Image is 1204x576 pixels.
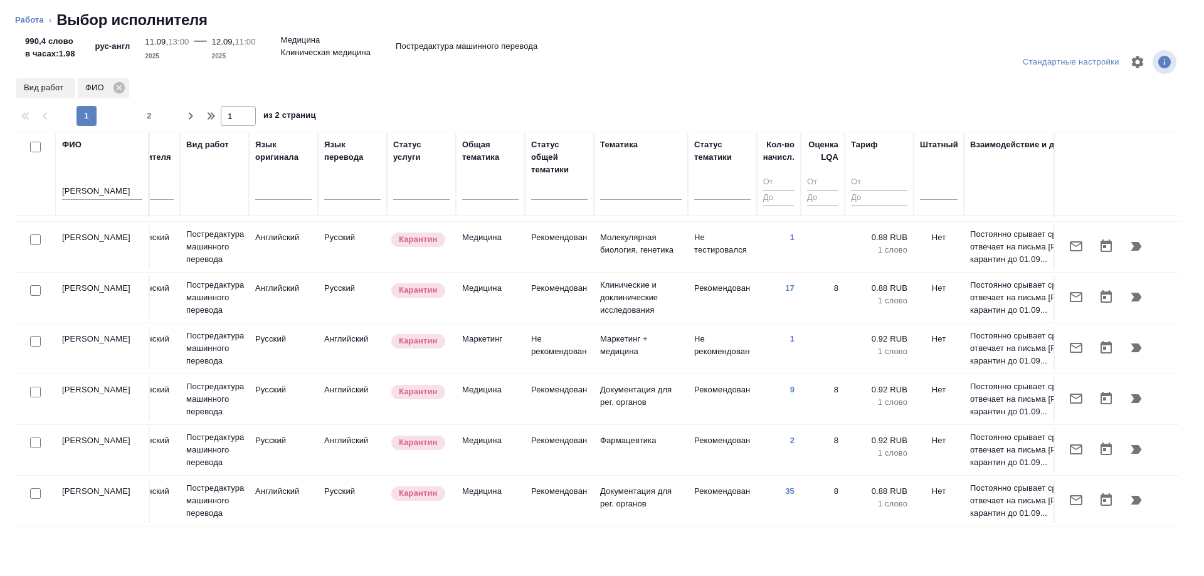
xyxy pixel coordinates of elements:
a: 9 [790,385,795,394]
a: Работа [15,15,44,24]
p: Постредактура машинного перевода [186,380,243,418]
p: ФИО [85,81,108,94]
h2: Выбор исполнителя [56,10,208,30]
a: 35 [785,486,795,496]
p: Постредактура машинного перевода [186,431,243,469]
p: Документация для рег. органов [600,384,682,409]
p: Постредактура машинного перевода [186,482,243,520]
a: 2 [790,436,795,445]
div: Оценка LQA [807,139,838,164]
td: Английский [318,428,387,472]
p: Постоянно срывает сроки без предупреждения, не отвечает на письма [PERSON_NAME]. Убираем в карант... [970,431,1177,469]
p: 11:00 [235,37,255,46]
td: Медицина [456,377,525,421]
td: Маркетинг [456,327,525,370]
div: Статус общей тематики [531,139,588,176]
td: Рекомендован [525,225,594,269]
button: Продолжить [1121,384,1151,414]
td: Не тестировался [688,225,757,269]
div: Статус тематики [694,139,751,164]
input: Выбери исполнителей, чтобы отправить приглашение на работу [30,387,41,397]
li: ‹ [49,14,51,26]
p: 0.92 RUB [851,434,907,447]
td: Рекомендован [688,276,757,320]
td: Медицина [456,276,525,320]
td: Рекомендован [525,479,594,523]
td: Медицина [456,225,525,269]
td: Русский [249,327,318,370]
div: Общая тематика [462,139,519,164]
p: Постоянно срывает сроки без предупреждения, не отвечает на письма [PERSON_NAME]. Убираем в карант... [970,330,1177,367]
td: [PERSON_NAME] [56,479,150,523]
button: Отправить предложение о работе [1061,333,1091,363]
p: 0.88 RUB [851,282,907,295]
div: Язык оригинала [255,139,312,164]
td: Русский [249,428,318,472]
td: Медицина [456,428,525,472]
p: Карантин [399,233,438,246]
td: Рекомендован [688,479,757,523]
td: Медицина [456,479,525,523]
td: Английский [249,225,318,269]
a: 1 [790,233,795,242]
input: До [763,191,795,206]
td: Английский [249,276,318,320]
button: Открыть календарь загрузки [1091,333,1121,363]
td: Русский [318,276,387,320]
button: 2 [139,106,159,126]
p: Постредактура машинного перевода [396,40,537,53]
p: Медицина [281,34,320,46]
div: Статус услуги [393,139,450,164]
td: Английский [318,327,387,370]
div: split button [1020,53,1122,72]
button: Открыть календарь загрузки [1091,231,1121,261]
p: Постредактура машинного перевода [186,228,243,266]
div: Тариф [851,139,878,151]
td: Нет [914,327,964,370]
button: Открыть календарь загрузки [1091,282,1121,312]
p: Карантин [399,284,438,296]
p: 1 слово [851,498,907,510]
td: 8 [801,428,845,472]
p: 0.88 RUB [851,231,907,244]
p: 0.92 RUB [851,384,907,396]
td: Рекомендован [525,428,594,472]
div: ФИО [78,78,129,98]
input: Выбери исполнителей, чтобы отправить приглашение на работу [30,234,41,245]
td: [PERSON_NAME] [56,327,150,370]
button: Отправить предложение о работе [1061,434,1091,464]
nav: breadcrumb [15,10,1189,30]
p: Постоянно срывает сроки без предупреждения, не отвечает на письма [PERSON_NAME]. Убираем в карант... [970,279,1177,317]
p: 1 слово [851,295,907,307]
td: [PERSON_NAME] [56,225,150,269]
button: Отправить предложение о работе [1061,231,1091,261]
td: Русский [249,377,318,421]
td: [PERSON_NAME] [56,377,150,421]
td: [PERSON_NAME] [56,276,150,320]
p: 990,4 слово [25,35,75,48]
td: Рекомендован [525,276,594,320]
input: До [851,191,907,206]
p: Постоянно срывает сроки без предупреждения, не отвечает на письма [PERSON_NAME]. Убираем в карант... [970,380,1177,418]
button: Продолжить [1121,434,1151,464]
td: Нет [914,276,964,320]
button: Продолжить [1121,485,1151,515]
td: Нет [914,479,964,523]
input: Выбери исполнителей, чтобы отправить приглашение на работу [30,437,41,448]
td: Не рекомендован [688,327,757,370]
button: Отправить предложение о работе [1061,282,1091,312]
input: Выбери исполнителей, чтобы отправить приглашение на работу [30,488,41,499]
div: Штатный [920,139,958,151]
p: 0.92 RUB [851,333,907,345]
td: Не рекомендован [525,327,594,370]
td: Английский [318,377,387,421]
button: Продолжить [1121,333,1151,363]
button: Отправить предложение о работе [1061,485,1091,515]
span: из 2 страниц [263,108,316,126]
p: 0.88 RUB [851,485,907,498]
div: Язык перевода [324,139,381,164]
span: Настроить таблицу [1122,47,1153,77]
td: Нет [914,428,964,472]
td: 8 [801,479,845,523]
button: Открыть календарь загрузки [1091,485,1121,515]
